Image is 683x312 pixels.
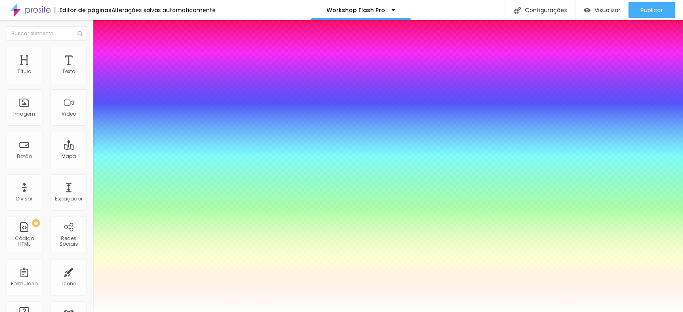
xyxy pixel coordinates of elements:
div: Vídeo [61,111,76,117]
span: Visualizar [594,7,620,13]
div: Formulário [11,281,38,287]
button: Visualizar [575,2,628,18]
div: Imagem [13,111,35,117]
div: Redes Sociais [53,236,84,247]
div: Título [17,69,31,74]
div: Divisor [16,196,32,202]
input: Buscar elemento [6,26,87,41]
div: Botão [17,154,32,159]
div: Espaçador [55,196,82,202]
div: Ícone [62,281,76,287]
div: Texto [62,69,75,74]
img: Icone [514,7,521,14]
p: Workshop Flash Pro [327,7,385,13]
div: Alterações salvas automaticamente [112,7,216,13]
span: Publicar [641,7,663,13]
img: Icone [78,31,82,36]
button: Publicar [628,2,675,18]
div: Mapa [61,154,76,159]
div: Editor de páginas [55,7,112,13]
img: view-1.svg [584,7,590,14]
div: Código HTML [8,236,40,247]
